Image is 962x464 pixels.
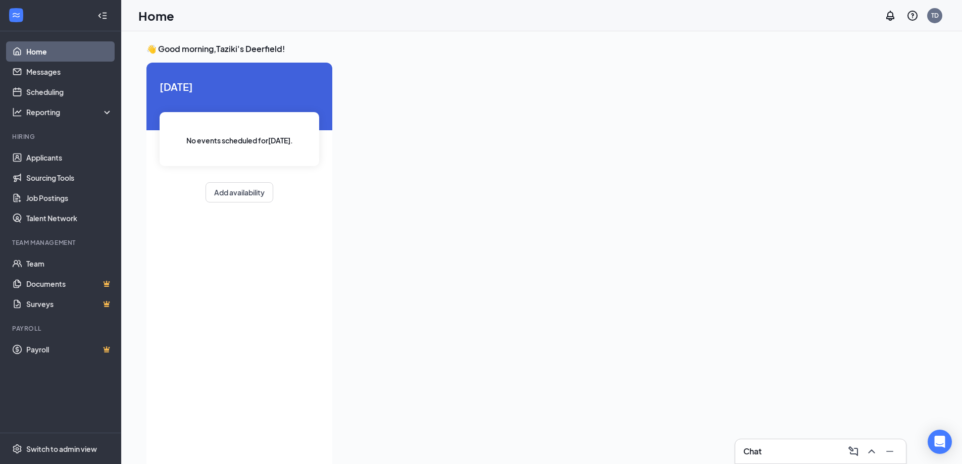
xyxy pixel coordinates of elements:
a: Applicants [26,147,113,168]
button: ComposeMessage [845,443,862,459]
a: Home [26,41,113,62]
h3: Chat [743,446,762,457]
div: Reporting [26,107,113,117]
a: PayrollCrown [26,339,113,359]
a: DocumentsCrown [26,274,113,294]
svg: ChevronUp [866,445,878,457]
div: TD [931,11,939,20]
div: Team Management [12,238,111,247]
button: ChevronUp [864,443,880,459]
button: Add availability [206,182,273,202]
a: Talent Network [26,208,113,228]
div: Hiring [12,132,111,141]
span: [DATE] [160,79,319,94]
svg: WorkstreamLogo [11,10,21,20]
svg: Settings [12,444,22,454]
div: Payroll [12,324,111,333]
svg: QuestionInfo [906,10,919,22]
a: Sourcing Tools [26,168,113,188]
span: No events scheduled for [DATE] . [186,135,293,146]
svg: Collapse [97,11,108,21]
a: Team [26,253,113,274]
h1: Home [138,7,174,24]
div: Switch to admin view [26,444,97,454]
h3: 👋 Good morning, Taziki's Deerfield ! [146,43,906,55]
a: Job Postings [26,188,113,208]
a: Messages [26,62,113,82]
svg: Analysis [12,107,22,117]
button: Minimize [882,443,898,459]
svg: ComposeMessage [847,445,859,457]
a: SurveysCrown [26,294,113,314]
svg: Notifications [884,10,896,22]
svg: Minimize [884,445,896,457]
a: Scheduling [26,82,113,102]
div: Open Intercom Messenger [928,430,952,454]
